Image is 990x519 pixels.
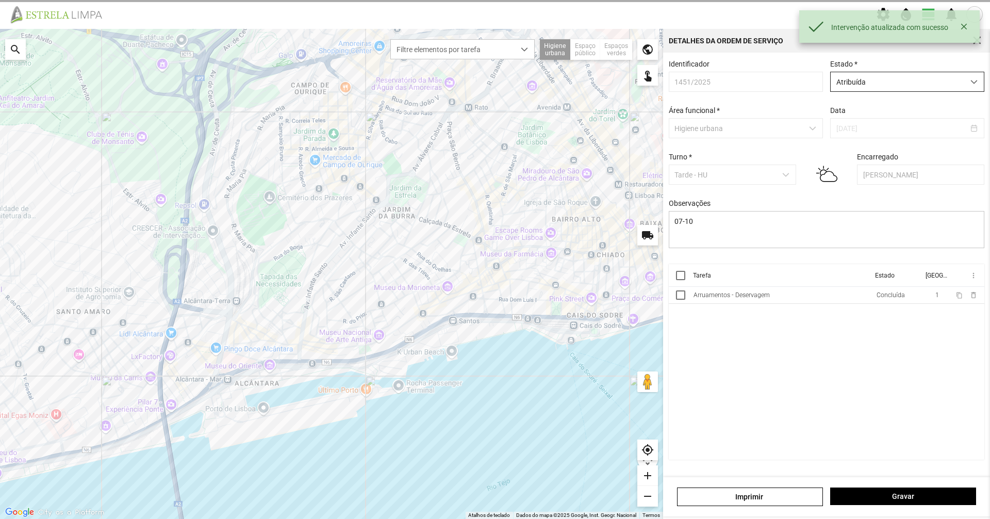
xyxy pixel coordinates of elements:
[669,153,692,161] label: Turno *
[3,506,37,519] a: Abrir esta área no Google Maps (abre uma nova janela)
[816,163,837,185] img: 03d.svg
[831,23,956,31] div: Intervenção atualizada com sucesso
[637,465,658,486] div: add
[969,291,977,299] span: delete_outline
[468,512,510,519] button: Atalhos de teclado
[921,7,936,22] span: view_day
[898,7,914,22] span: water_drop
[540,39,571,60] div: Higiene urbana
[637,225,658,246] div: local_shipping
[830,106,846,115] label: Data
[831,72,964,91] span: Atribuída
[7,5,113,24] img: file
[944,7,959,22] span: notifications
[669,106,720,115] label: Área funcional *
[642,512,660,518] a: Termos (abre num novo separador)
[637,39,658,60] div: public
[516,512,636,518] span: Dados do mapa ©2025 Google, Inst. Geogr. Nacional
[830,60,857,68] label: Estado *
[876,7,891,22] span: settings
[693,272,711,279] div: Tarefa
[3,506,37,519] img: Google
[836,492,971,500] span: Gravar
[637,65,658,86] div: touch_app
[669,60,709,68] label: Identificador
[874,272,894,279] div: Estado
[600,39,632,60] div: Espaços verdes
[5,39,26,60] div: search
[857,153,898,161] label: Encarregado
[637,440,658,460] div: my_location
[637,486,658,507] div: remove
[637,371,658,392] button: Arraste o Pegman para o mapa para abrir o Street View
[955,291,964,299] button: content_copy
[694,291,770,299] div: Arruamentos - Deservagem
[677,488,823,506] a: Imprimir
[925,272,947,279] div: [GEOGRAPHIC_DATA]
[935,291,939,299] span: 1
[391,40,515,59] span: Filtre elementos por tarefa
[830,488,976,505] button: Gravar
[964,72,984,91] div: dropdown trigger
[876,291,904,299] div: Concluída
[955,292,962,299] span: content_copy
[571,39,600,60] div: Espaço público
[669,37,783,44] div: Detalhes da Ordem de Serviço
[969,271,977,280] span: more_vert
[515,40,535,59] div: dropdown trigger
[669,199,711,207] label: Observações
